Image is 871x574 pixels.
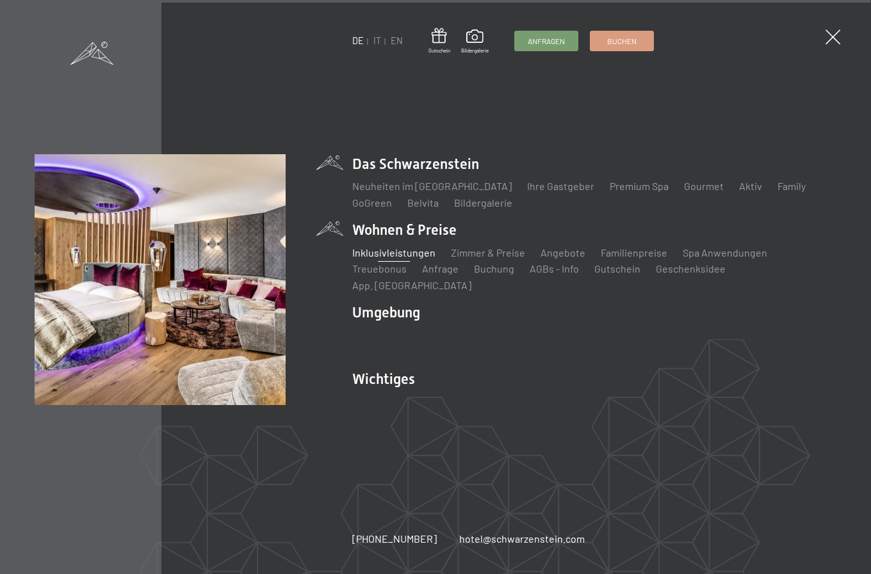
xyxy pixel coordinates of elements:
span: Buchen [607,36,637,47]
span: Gutschein [428,47,450,54]
a: Neuheiten im [GEOGRAPHIC_DATA] [352,180,512,192]
a: Ihre Gastgeber [527,180,594,192]
a: EN [391,35,403,46]
a: App. [GEOGRAPHIC_DATA] [352,279,471,291]
a: Family [777,180,806,192]
a: hotel@schwarzenstein.com [459,532,585,546]
a: Bildergalerie [461,29,489,54]
a: Angebote [541,246,585,259]
a: [PHONE_NUMBER] [352,532,437,546]
a: Premium Spa [610,180,669,192]
span: [PHONE_NUMBER] [352,532,437,545]
a: Geschenksidee [656,262,726,275]
a: Buchen [590,31,653,51]
span: Bildergalerie [461,47,489,54]
a: Belvita [407,196,439,209]
a: Anfrage [422,262,459,275]
span: Anfragen [528,36,565,47]
a: Aktiv [739,180,762,192]
a: AGBs - Info [530,262,579,275]
a: Gourmet [684,180,724,192]
a: Familienpreise [601,246,667,259]
a: Treuebonus [352,262,407,275]
a: DE [352,35,364,46]
a: Gutschein [594,262,640,275]
a: GoGreen [352,196,392,209]
a: Zimmer & Preise [451,246,525,259]
a: Inklusivleistungen [352,246,435,259]
a: Anfragen [515,31,578,51]
a: Spa Anwendungen [683,246,767,259]
a: Buchung [474,262,514,275]
a: IT [373,35,381,46]
a: Bildergalerie [454,196,512,209]
a: Gutschein [428,28,450,54]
